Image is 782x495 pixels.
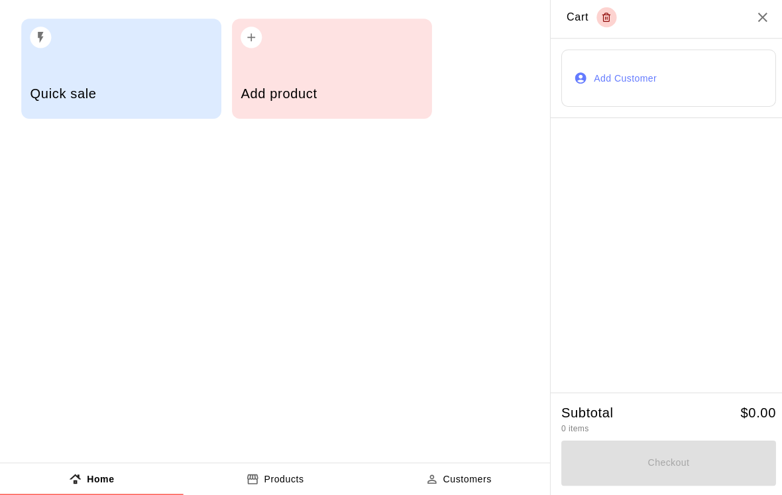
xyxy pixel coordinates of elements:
[86,472,113,486] p: Home
[30,87,211,105] h5: Quick sale
[563,10,613,30] div: Cart
[736,404,771,422] h5: $ 0.00
[262,472,302,486] p: Products
[21,21,220,121] button: Quick sale
[441,472,489,486] p: Customers
[593,10,613,30] button: Empty cart
[239,87,420,105] h5: Add product
[558,424,585,433] span: 0 items
[750,12,766,28] button: Close
[558,404,610,422] h5: Subtotal
[231,21,429,121] button: Add product
[558,52,771,109] button: Add Customer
